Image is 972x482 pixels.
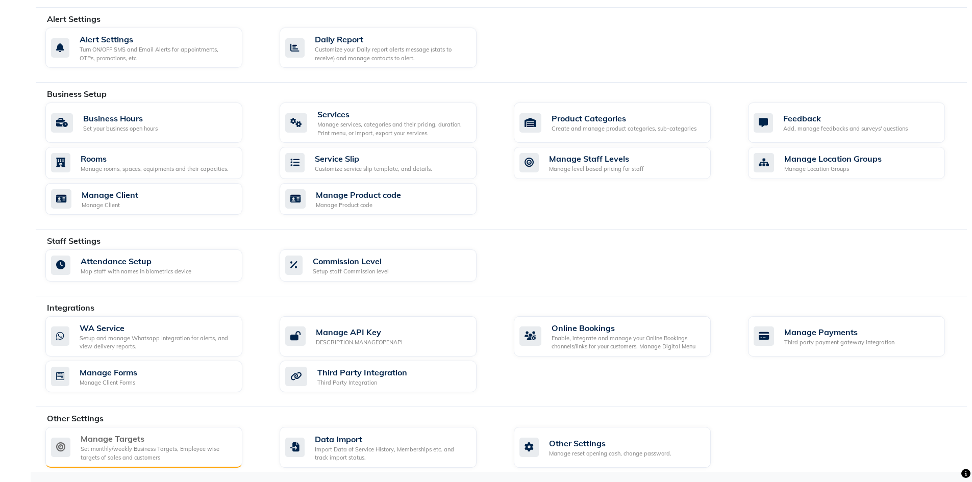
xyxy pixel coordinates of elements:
div: Manage API Key [316,326,403,338]
a: Third Party IntegrationThird Party Integration [280,361,499,393]
a: Manage ClientManage Client [45,183,264,215]
div: Manage Targets [81,433,234,445]
div: Manage level based pricing for staff [549,165,644,173]
div: Daily Report [315,33,468,45]
div: Customize your Daily report alerts message (stats to receive) and manage contacts to alert. [315,45,468,62]
div: Create and manage product categories, sub-categories [552,124,696,133]
div: Manage reset opening cash, change password. [549,449,671,458]
div: Setup and manage Whatsapp Integration for alerts, and view delivery reports. [80,334,234,351]
a: Data ImportImport Data of Service History, Memberships etc. and track import status. [280,427,499,468]
div: Commission Level [313,255,389,267]
div: Manage Location Groups [784,165,882,173]
div: Import Data of Service History, Memberships etc. and track import status. [315,445,468,462]
div: Alert Settings [80,33,234,45]
div: Third Party Integration [317,378,407,387]
a: Business HoursSet your business open hours [45,103,264,143]
a: Manage PaymentsThird party payment gateway integration [748,316,967,357]
div: Manage Client [82,189,138,201]
a: Alert SettingsTurn ON/OFF SMS and Email Alerts for appointments, OTPs, promotions, etc. [45,28,264,68]
a: Product CategoriesCreate and manage product categories, sub-categories [514,103,733,143]
div: Manage rooms, spaces, equipments and their capacities. [81,165,229,173]
div: Online Bookings [552,322,703,334]
div: Feedback [783,112,908,124]
div: Manage Staff Levels [549,153,644,165]
div: Manage services, categories and their pricing, duration. Print menu, or import, export your servi... [317,120,468,137]
div: Setup staff Commission level [313,267,389,276]
div: DESCRIPTION.MANAGEOPENAPI [316,338,403,347]
a: Online BookingsEnable, integrate and manage your Online Bookings channels/links for your customer... [514,316,733,357]
div: Service Slip [315,153,432,165]
a: Attendance SetupMap staff with names in biometrics device [45,249,264,282]
a: Manage Staff LevelsManage level based pricing for staff [514,147,733,179]
div: Turn ON/OFF SMS and Email Alerts for appointments, OTPs, promotions, etc. [80,45,234,62]
div: Enable, integrate and manage your Online Bookings channels/links for your customers. Manage Digit... [552,334,703,351]
div: Manage Product code [316,201,401,210]
div: Other Settings [549,437,671,449]
div: Set monthly/weekly Business Targets, Employee wise targets of sales and customers [81,445,234,462]
div: Attendance Setup [81,255,191,267]
div: Manage Location Groups [784,153,882,165]
a: WA ServiceSetup and manage Whatsapp Integration for alerts, and view delivery reports. [45,316,264,357]
div: Rooms [81,153,229,165]
div: Third party payment gateway integration [784,338,894,347]
div: Data Import [315,433,468,445]
div: Product Categories [552,112,696,124]
a: RoomsManage rooms, spaces, equipments and their capacities. [45,147,264,179]
a: FeedbackAdd, manage feedbacks and surveys' questions [748,103,967,143]
a: Daily ReportCustomize your Daily report alerts message (stats to receive) and manage contacts to ... [280,28,499,68]
div: Manage Payments [784,326,894,338]
div: WA Service [80,322,234,334]
div: Map staff with names in biometrics device [81,267,191,276]
div: Manage Product code [316,189,401,201]
a: Manage Location GroupsManage Location Groups [748,147,967,179]
a: Commission LevelSetup staff Commission level [280,249,499,282]
div: Third Party Integration [317,366,407,378]
div: Business Hours [83,112,158,124]
a: Manage API KeyDESCRIPTION.MANAGEOPENAPI [280,316,499,357]
div: Services [317,108,468,120]
div: Set your business open hours [83,124,158,133]
a: Manage Product codeManage Product code [280,183,499,215]
div: Customize service slip template, and details. [315,165,432,173]
a: Other SettingsManage reset opening cash, change password. [514,427,733,468]
div: Manage Forms [80,366,137,378]
a: ServicesManage services, categories and their pricing, duration. Print menu, or import, export yo... [280,103,499,143]
a: Manage TargetsSet monthly/weekly Business Targets, Employee wise targets of sales and customers [45,427,264,468]
div: Manage Client Forms [80,378,137,387]
div: Manage Client [82,201,138,210]
a: Service SlipCustomize service slip template, and details. [280,147,499,179]
div: Add, manage feedbacks and surveys' questions [783,124,908,133]
a: Manage FormsManage Client Forms [45,361,264,393]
